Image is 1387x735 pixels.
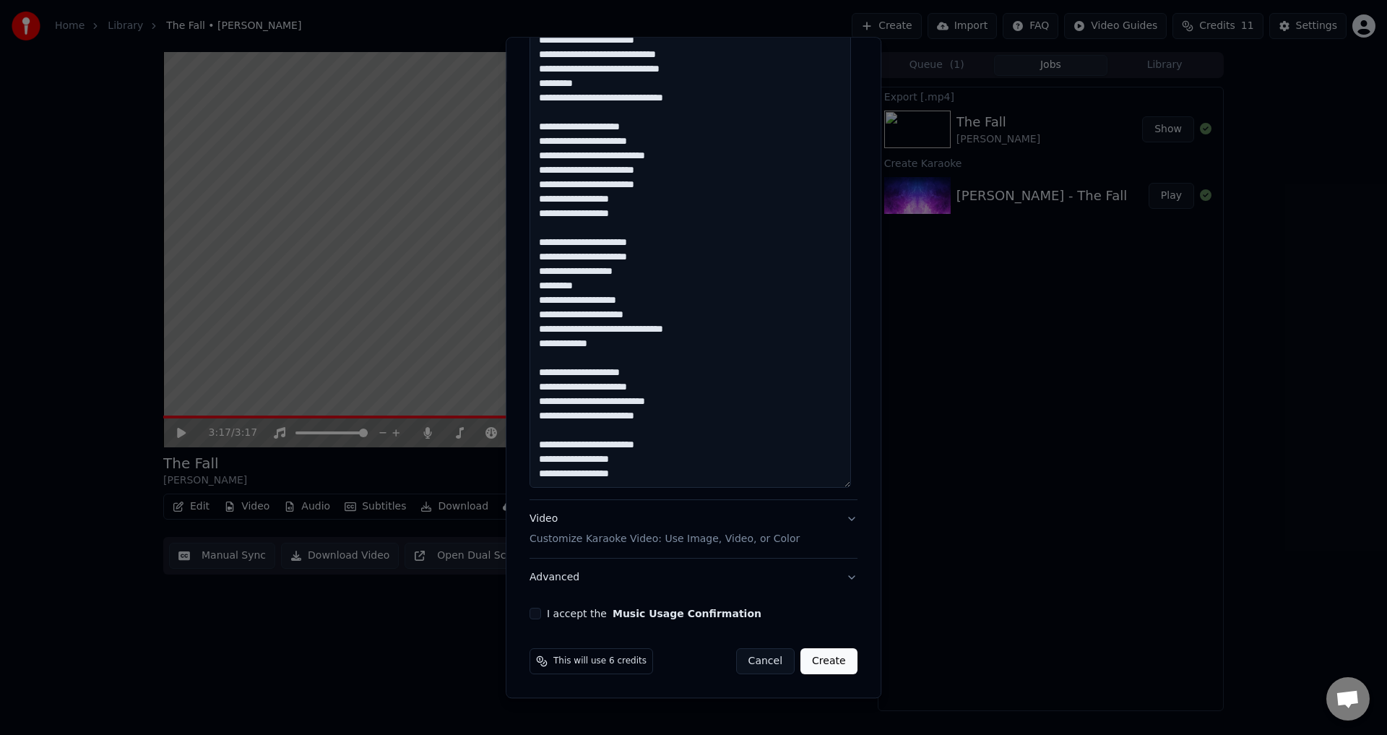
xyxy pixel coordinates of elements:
[553,656,647,668] span: This will use 6 credits
[530,501,857,559] button: VideoCustomize Karaoke Video: Use Image, Video, or Color
[530,512,800,547] div: Video
[800,649,857,675] button: Create
[530,533,800,547] p: Customize Karaoke Video: Use Image, Video, or Color
[736,649,795,675] button: Cancel
[547,609,761,619] label: I accept the
[613,609,761,619] button: I accept the
[530,559,857,597] button: Advanced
